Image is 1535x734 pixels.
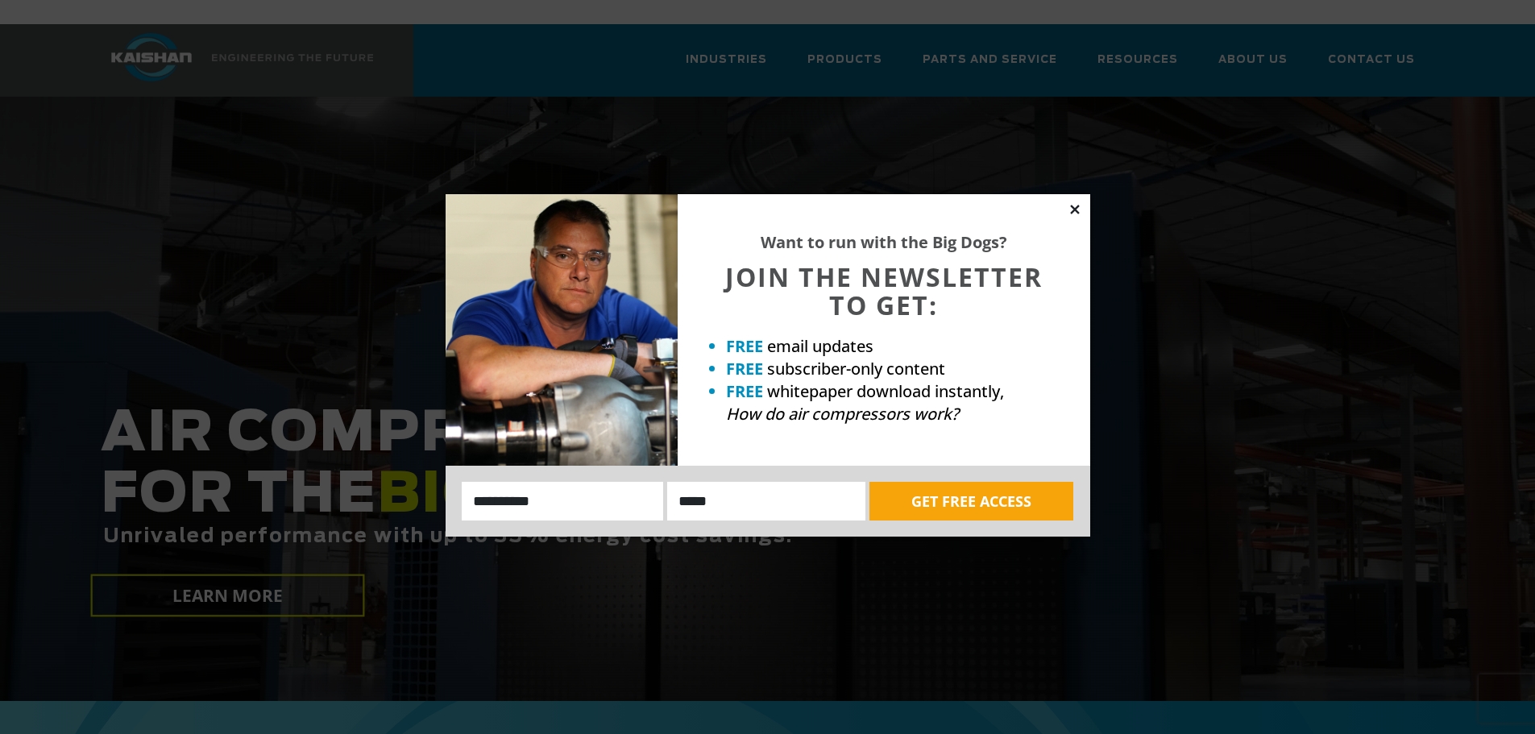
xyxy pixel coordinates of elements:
[761,231,1007,253] strong: Want to run with the Big Dogs?
[462,482,664,520] input: Name:
[869,482,1073,520] button: GET FREE ACCESS
[767,358,945,379] span: subscriber-only content
[767,380,1004,402] span: whitepaper download instantly,
[1068,202,1082,217] button: Close
[667,482,865,520] input: Email
[726,358,763,379] strong: FREE
[726,380,763,402] strong: FREE
[767,335,873,357] span: email updates
[725,259,1043,322] span: JOIN THE NEWSLETTER TO GET:
[726,335,763,357] strong: FREE
[726,403,959,425] em: How do air compressors work?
